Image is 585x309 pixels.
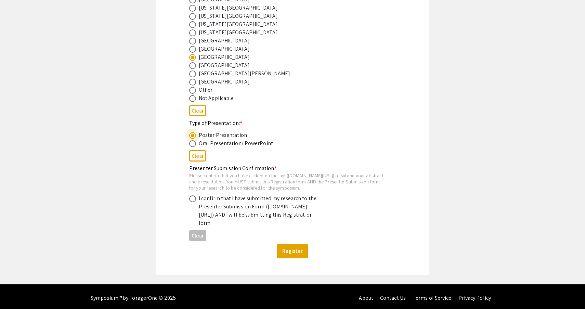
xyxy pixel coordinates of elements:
div: Not Applicable [199,94,234,102]
button: Clear [189,105,206,116]
a: Contact Us [380,294,406,301]
div: [GEOGRAPHIC_DATA][PERSON_NAME] [199,69,290,78]
div: [GEOGRAPHIC_DATA] [199,78,250,86]
div: [GEOGRAPHIC_DATA] [199,53,250,61]
button: Clear [189,230,206,241]
div: [GEOGRAPHIC_DATA] [199,37,250,45]
iframe: Chat [5,278,29,304]
div: I confirm that I have submitted my research to the Presenter Submission Form ([DOMAIN_NAME][URL])... [199,194,318,227]
div: [US_STATE][GEOGRAPHIC_DATA] [199,20,278,28]
div: Poster Presentation [199,131,247,139]
a: Terms of Service [413,294,452,301]
div: [GEOGRAPHIC_DATA] [199,45,250,53]
div: Oral Presentation/ PowerPoint [199,139,273,147]
mat-label: Presenter Submission Confirmation [189,165,276,172]
div: Please confirm that you have clicked on the link ([DOMAIN_NAME][URL]) to submit your abstract and... [189,172,385,191]
button: Clear [189,150,206,162]
button: Register [277,244,308,258]
mat-label: Type of Presentation: [189,119,242,127]
a: About [359,294,373,301]
div: [GEOGRAPHIC_DATA] [199,61,250,69]
div: [US_STATE][GEOGRAPHIC_DATA] [199,12,278,20]
div: Other [199,86,213,94]
a: Privacy Policy [458,294,491,301]
div: [US_STATE][GEOGRAPHIC_DATA] [199,4,278,12]
div: [US_STATE][GEOGRAPHIC_DATA] [199,28,278,37]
